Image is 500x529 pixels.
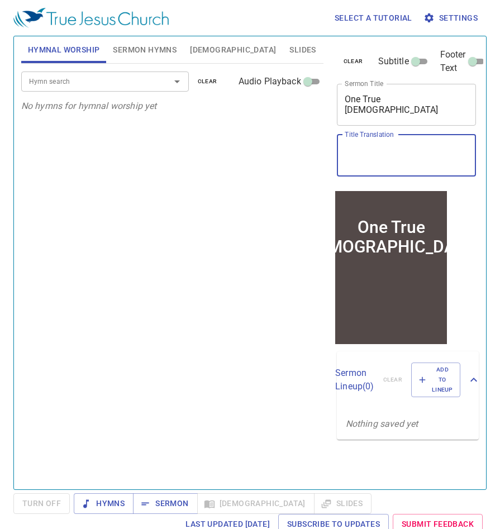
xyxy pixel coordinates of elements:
span: Subtitle [378,55,409,68]
span: Add to Lineup [418,365,453,395]
span: Select a tutorial [335,11,412,25]
button: Sermon [133,493,197,514]
button: Hymns [74,493,134,514]
iframe: from-child [332,188,450,347]
p: Sermon Lineup ( 0 ) [335,366,374,393]
span: clear [344,56,363,66]
span: Sermon [142,497,188,511]
span: Audio Playback [239,75,301,88]
button: Select a tutorial [330,8,417,28]
span: Hymnal Worship [28,43,100,57]
textarea: One True [DEMOGRAPHIC_DATA] [345,94,469,115]
span: Sermon Hymns [113,43,177,57]
i: No hymns for hymnal worship yet [21,101,157,111]
div: Sermon Lineup(0)clearAdd to Lineup [337,351,479,409]
button: Add to Lineup [411,363,460,398]
button: Settings [421,8,482,28]
button: Open [169,74,185,89]
span: Footer Text [440,48,466,75]
span: [DEMOGRAPHIC_DATA] [190,43,276,57]
span: Slides [289,43,316,57]
img: True Jesus Church [13,8,169,28]
button: clear [191,75,224,88]
span: clear [198,77,217,87]
span: Hymns [83,497,125,511]
span: Settings [426,11,478,25]
i: Nothing saved yet [346,418,418,429]
button: clear [337,55,370,68]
